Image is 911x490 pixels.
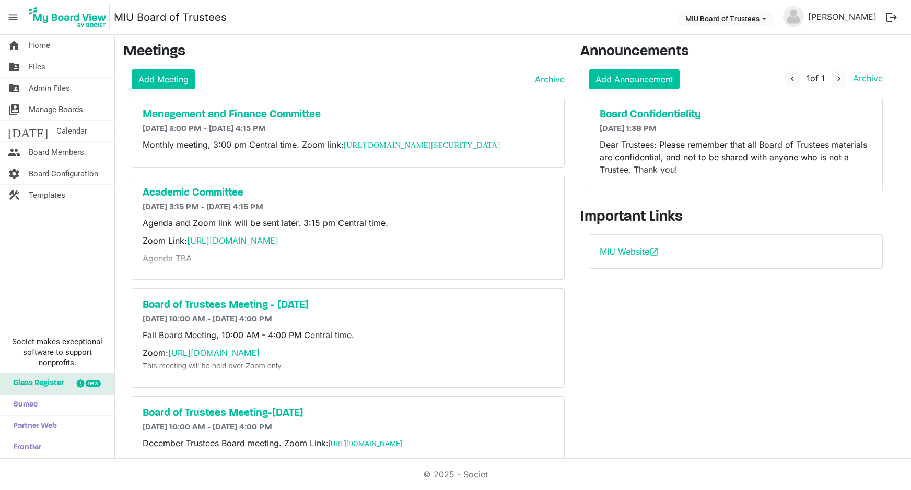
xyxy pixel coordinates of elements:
h6: [DATE] 3:00 PM - [DATE] 4:15 PM [143,124,554,134]
span: Zoom Link: [143,235,278,246]
span: [DATE] [8,121,48,141]
a: Board Confidentiality [600,109,872,121]
p: Dear Trustees: Please remember that all Board of Trustees materials are confidential, and not to ... [600,138,872,176]
span: Frontier [8,437,41,458]
span: This meeting will be held over Zoom only. [143,362,283,370]
p: Agenda and Zoom link will be sent later. 3:15 pm Central time. [143,217,554,229]
a: My Board View Logo [26,4,114,30]
span: construction [8,185,20,206]
span: [DATE] 1:38 PM [600,125,657,133]
span: switch_account [8,99,20,120]
span: navigate_before [788,74,797,83]
a: [PERSON_NAME] [804,6,881,27]
span: Home [29,35,50,56]
span: Files [29,56,45,77]
a: Add Announcement [589,69,680,89]
span: people [8,142,20,163]
h6: [DATE] 10:00 AM - [DATE] 4:00 PM [143,315,554,325]
button: navigate_before [785,71,800,87]
span: Board Members [29,142,84,163]
span: open_in_new [649,247,659,257]
span: home [8,35,20,56]
a: MIU Websiteopen_in_new [600,246,659,257]
h6: [DATE] 3:15 PM - [DATE] 4:15 PM [143,202,554,212]
p: December Trustees Board meeting. Zoom Link: [143,437,554,449]
span: navigate_next [834,74,844,83]
span: Templates [29,185,65,206]
a: Academic Committee [143,187,554,199]
span: folder_shared [8,56,20,77]
span: 1 [807,73,810,83]
button: navigate_next [832,71,846,87]
a: © 2025 - Societ [423,469,488,480]
h3: Meetings [123,43,565,61]
a: Board of Trustees Meeting - [DATE] [143,299,554,312]
p: Zoom: [143,346,554,372]
span: menu [3,7,23,27]
span: Agenda TBA [143,253,192,264]
p: Fall Board Meeting, 10:00 AM - 4:00 PM Central time. [143,329,554,341]
span: Meeting time is from 10:00 AM to 4:00 PM Central Time [143,456,363,466]
p: Monthly meeting, 3:00 pm Central time. Zoom link: [143,138,554,151]
span: Admin Files [29,78,70,99]
img: no-profile-picture.svg [783,6,804,27]
span: of 1 [807,73,825,83]
span: folder_shared [8,78,20,99]
span: Societ makes exceptional software to support nonprofits. [5,337,110,368]
span: Calendar [56,121,87,141]
button: MIU Board of Trustees dropdownbutton [679,11,773,26]
span: Board Configuration [29,163,98,184]
h3: Announcements [580,43,891,61]
a: Archive [849,73,883,83]
a: Add Meeting [132,69,195,89]
a: [URL][DOMAIN_NAME] [168,348,260,358]
span: settings [8,163,20,184]
span: Partner Web [8,416,57,437]
h3: Important Links [580,209,891,226]
a: Management and Finance Committee [143,109,554,121]
img: My Board View Logo [26,4,110,30]
span: Glass Register [8,373,64,394]
a: Board of Trustees Meeting-[DATE] [143,407,554,420]
a: [URL][DOMAIN_NAME] [329,439,402,448]
a: [URL][DOMAIN_NAME][SECURITY_DATA] [344,140,500,149]
a: Archive [531,73,565,86]
span: Manage Boards [29,99,83,120]
button: logout [881,6,903,28]
a: MIU Board of Trustees [114,7,227,28]
h6: [DATE] 10:00 AM - [DATE] 4:00 PM [143,423,554,433]
a: [URL][DOMAIN_NAME] [187,235,278,246]
div: new [86,380,101,387]
span: Sumac [8,395,38,415]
